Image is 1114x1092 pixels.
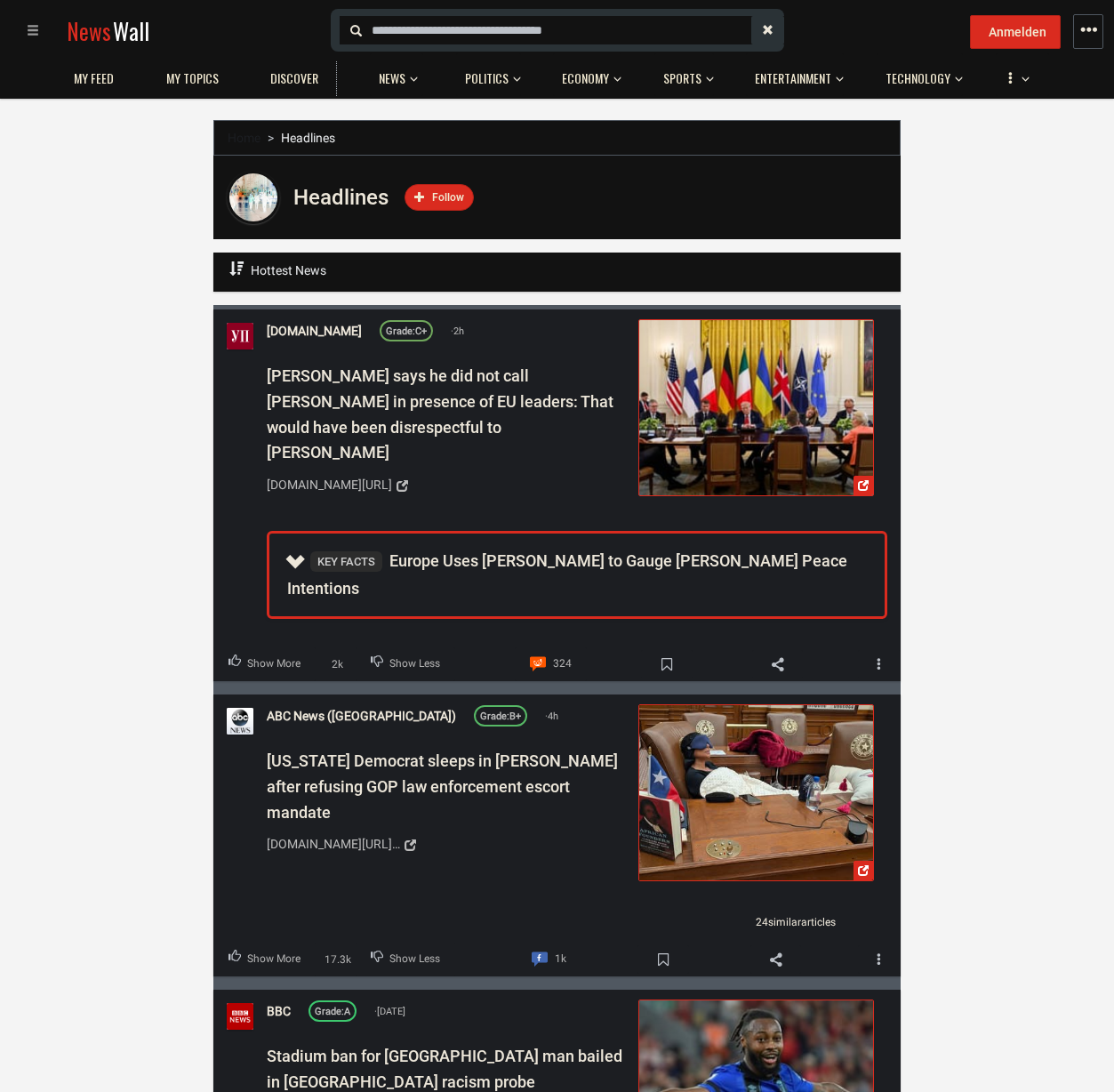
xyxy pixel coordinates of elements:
button: Anmelden [970,15,1061,49]
span: Grade: [480,711,509,722]
button: Downvote [356,943,455,976]
button: Upvote [213,943,316,976]
span: Grade: [315,1006,344,1017]
div: C+ [386,324,427,340]
a: Grade:A [309,1000,357,1022]
span: similar [768,916,801,928]
span: Entertainment [755,70,831,86]
img: Texas Democrat sleeps in chambers after refusing GOP law enforcement ... [639,705,873,880]
a: Technology [877,61,959,96]
img: Profile picture of ABC News (United States) [227,708,253,735]
span: 2h [451,324,464,340]
span: Show More [247,653,301,676]
span: Show Less [389,653,440,676]
span: 324 [553,653,572,676]
a: ABC News ([GEOGRAPHIC_DATA]) [267,706,456,726]
span: My topics [166,70,219,86]
a: Entertainment [746,61,840,96]
span: Stadium ban for [GEOGRAPHIC_DATA] man bailed in [GEOGRAPHIC_DATA] racism probe [267,1047,622,1091]
span: Show More [247,948,301,971]
button: Economy [553,53,621,96]
span: Discover [270,70,318,86]
a: Hottest News [227,253,329,289]
span: 4h [545,708,558,724]
a: BBC [267,1001,291,1021]
img: Profile picture of BBC [227,1003,253,1030]
span: Bookmark [637,945,689,974]
img: Profile picture of Pravda.com.ua [227,323,253,349]
button: Entertainment [746,53,844,96]
button: Upvote [213,647,316,681]
a: [DOMAIN_NAME] [267,321,362,341]
span: Follow [432,191,464,204]
a: Comment [517,943,581,976]
a: Texas Democrat sleeps in chambers after refusing GOP law enforcement ... [638,704,874,881]
span: My Feed [74,70,114,86]
div: [DOMAIN_NAME][URL][US_STATE][PERSON_NAME] [267,834,400,854]
h1: Headlines [293,185,389,210]
a: News [370,61,414,96]
a: [DOMAIN_NAME][URL] [267,470,626,501]
span: Headlines [281,131,335,145]
a: [DOMAIN_NAME][URL][US_STATE][PERSON_NAME] [267,830,626,860]
span: [US_STATE] Democrat sleeps in [PERSON_NAME] after refusing GOP law enforcement escort mandate [267,751,618,822]
span: 17.3k [322,951,353,968]
span: [DATE] [374,1003,405,1019]
span: 2k [322,656,353,673]
span: Share [750,945,802,974]
span: Technology [886,70,950,86]
span: Hottest News [251,263,326,277]
button: Downvote [356,647,455,681]
span: Anmelden [989,25,1046,39]
button: News [370,53,423,96]
button: Sports [654,53,714,96]
span: [PERSON_NAME] says he did not call [PERSON_NAME] in presence of EU leaders: That would have been ... [267,366,613,462]
a: Comment [515,647,587,681]
button: Politics [456,53,521,96]
span: News [67,14,111,47]
span: News [379,70,405,86]
span: Wall [113,14,149,47]
a: Trump says he did not call Putin in presence of EU leaders: That would ... [638,319,874,496]
div: B+ [480,709,521,725]
span: Grade: [386,325,415,337]
span: Europe Uses [PERSON_NAME] to Gauge [PERSON_NAME] Peace Intentions [287,551,847,598]
summary: Key FactsEurope Uses [PERSON_NAME] to Gauge [PERSON_NAME] Peace Intentions [269,534,885,616]
a: 24similararticles [749,913,843,932]
span: Share [752,650,804,678]
span: Politics [465,70,509,86]
img: Profile picture of Headlines [227,171,280,224]
a: Headlines [293,195,389,207]
a: Home [228,131,260,145]
a: Economy [553,61,618,96]
span: Show Less [389,948,440,971]
a: Sports [654,61,710,96]
a: Politics [456,61,517,96]
span: 24 articles [756,916,836,928]
a: NewsWall [67,14,149,47]
div: A [315,1004,350,1020]
button: Technology [877,53,963,96]
img: Trump says he did not call Putin in presence of EU leaders: That would ... [639,320,873,495]
a: Grade:B+ [474,705,527,727]
div: [DOMAIN_NAME][URL] [267,475,392,494]
span: Bookmark [641,650,693,678]
a: Grade:C+ [380,320,433,341]
span: Economy [562,70,609,86]
span: 1k [555,948,566,971]
span: Key Facts [310,551,382,572]
span: Sports [663,70,701,86]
